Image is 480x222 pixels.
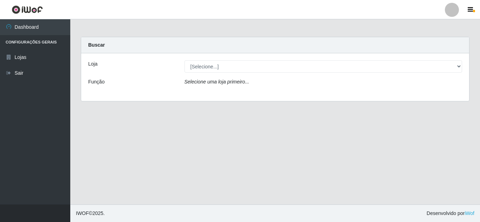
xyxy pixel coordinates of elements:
[88,78,105,86] label: Função
[88,42,105,48] strong: Buscar
[12,5,43,14] img: CoreUI Logo
[88,60,97,68] label: Loja
[76,210,105,217] span: © 2025 .
[184,79,249,85] i: Selecione uma loja primeiro...
[76,210,89,216] span: IWOF
[465,210,474,216] a: iWof
[427,210,474,217] span: Desenvolvido por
